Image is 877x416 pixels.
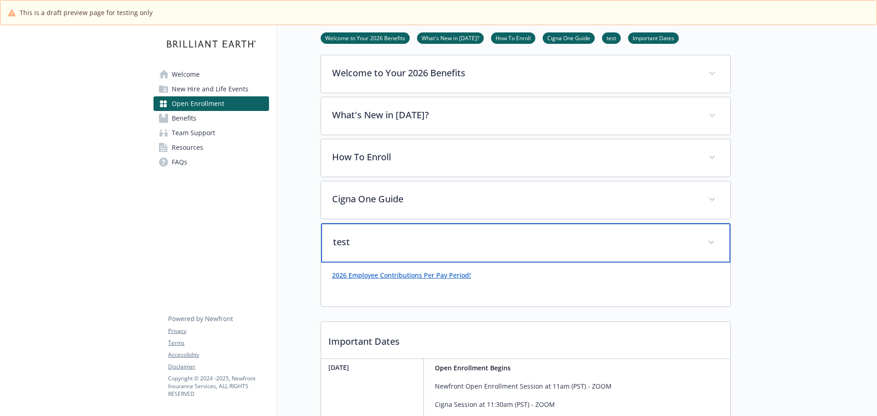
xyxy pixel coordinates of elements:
[321,33,410,42] a: Welcome to Your 2026 Benefits
[321,181,730,219] div: Cigna One Guide
[321,223,730,263] div: test
[332,192,697,206] p: Cigna One Guide
[172,82,248,96] span: New Hire and Life Events
[168,339,269,347] a: Terms
[153,67,269,82] a: Welcome
[172,96,224,111] span: Open Enrollment
[333,235,697,249] p: test
[321,97,730,135] div: What's New in [DATE]?
[172,126,215,140] span: Team Support
[332,150,697,164] p: How To Enroll
[153,155,269,169] a: FAQs
[172,67,200,82] span: Welcome
[168,327,269,335] a: Privacy
[172,140,203,155] span: Resources
[153,111,269,126] a: Benefits
[20,8,153,17] span: This is a draft preview page for testing only
[435,381,612,392] p: Newfront Open Enrollment Session at 11am (PST) - ZOOM
[417,33,484,42] a: What's New in [DATE]?
[543,33,595,42] a: Cigna One Guide
[321,322,730,356] p: Important Dates
[153,140,269,155] a: Resources
[628,33,679,42] a: Important Dates
[168,374,269,398] p: Copyright © 2024 - 2025 , Newfront Insurance Services, ALL RIGHTS RESERVED
[172,111,196,126] span: Benefits
[602,33,621,42] a: test
[491,33,535,42] a: How To Enroll
[332,66,697,80] p: Welcome to Your 2026 Benefits
[172,155,187,169] span: FAQs
[321,263,730,306] div: test
[321,139,730,177] div: How To Enroll
[153,96,269,111] a: Open Enrollment
[435,363,511,372] strong: Open Enrollment Begins
[321,55,730,93] div: Welcome to Your 2026 Benefits
[328,363,420,372] p: [DATE]
[153,126,269,140] a: Team Support
[332,271,471,279] a: 2026 Employee Contributions Per Pay Period!
[168,351,269,359] a: Accessibility
[153,82,269,96] a: New Hire and Life Events
[168,363,269,371] a: Disclaimer
[332,108,697,122] p: What's New in [DATE]?
[435,399,612,410] p: Cigna Session at 11:30am (PST) - ZOOM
